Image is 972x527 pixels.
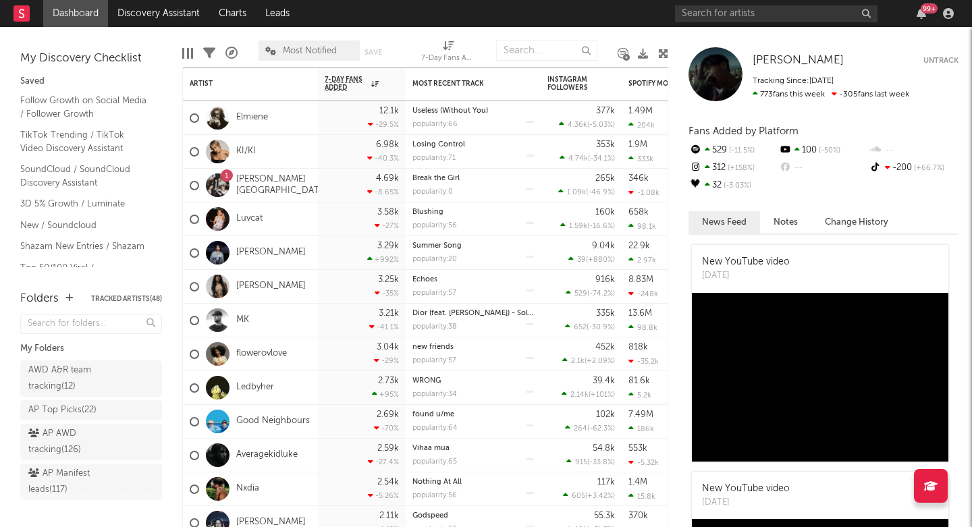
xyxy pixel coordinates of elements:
[412,175,534,182] div: Break the Girl
[236,416,310,427] a: Good Neighbours
[412,155,456,162] div: popularity: 71
[675,5,878,22] input: Search for artists
[412,357,456,364] div: popularity: 57
[568,255,615,264] div: ( )
[236,281,306,292] a: [PERSON_NAME]
[412,445,450,452] a: Vihaa mua
[412,188,453,196] div: popularity: 0
[379,107,399,115] div: 12.1k
[594,511,615,520] div: 55.3k
[595,275,615,284] div: 916k
[628,140,647,149] div: 1.9M
[628,424,654,433] div: 186k
[628,511,648,520] div: 370k
[562,356,615,365] div: ( )
[574,290,587,298] span: 529
[628,309,652,318] div: 13.6M
[377,410,399,419] div: 2.69k
[236,247,306,258] a: [PERSON_NAME]
[628,155,653,163] div: 333k
[412,276,437,283] a: Echoes
[377,444,399,453] div: 2.59k
[560,221,615,230] div: ( )
[20,196,148,211] a: 3D 5% Growth / Luminate
[412,141,465,148] a: Losing Control
[628,222,656,231] div: 98.1k
[412,256,457,263] div: popularity: 20
[225,34,238,73] div: A&R Pipeline
[628,208,649,217] div: 658k
[726,165,755,172] span: +158 %
[688,126,799,136] span: Fans Added by Platform
[374,356,399,365] div: -29 %
[917,8,926,19] button: 99+
[375,289,399,298] div: -35 %
[628,289,658,298] div: -248k
[595,208,615,217] div: 160k
[412,445,534,452] div: Vihaa mua
[817,147,840,155] span: -50 %
[753,90,825,99] span: 773 fans this week
[628,343,648,352] div: 818k
[587,358,613,365] span: +2.09 %
[28,402,97,418] div: AP Top Picks ( 22 )
[412,343,454,351] a: new friends
[702,269,790,283] div: [DATE]
[628,256,656,265] div: 2.97k
[374,424,399,433] div: -70 %
[377,242,399,250] div: 3.29k
[412,411,454,418] a: found u/me
[412,458,457,466] div: popularity: 65
[20,128,148,155] a: TikTok Trending / TikTok Video Discovery Assistant
[628,80,730,88] div: Spotify Monthly Listeners
[547,76,595,92] div: Instagram Followers
[727,147,755,155] span: -11.5 %
[563,491,615,500] div: ( )
[628,242,650,250] div: 22.9k
[367,255,399,264] div: +992 %
[597,478,615,487] div: 117k
[236,174,327,197] a: [PERSON_NAME][GEOGRAPHIC_DATA]
[412,492,457,499] div: popularity: 56
[412,478,462,486] a: Nothing At All
[379,309,399,318] div: 3.21k
[753,54,844,67] a: [PERSON_NAME]
[628,121,655,130] div: 204k
[91,296,162,302] button: Tracked Artists(48)
[753,55,844,66] span: [PERSON_NAME]
[236,213,263,225] a: Luvcat
[369,323,399,331] div: -41.1 %
[593,444,615,453] div: 54.8k
[368,491,399,500] div: -5.26 %
[811,211,902,233] button: Change History
[236,483,259,495] a: Nxdia
[412,242,534,250] div: Summer Song
[558,188,615,196] div: ( )
[28,466,124,498] div: AP Manifest leads ( 117 )
[412,323,457,331] div: popularity: 38
[375,221,399,230] div: -27 %
[628,377,650,385] div: 81.6k
[570,391,589,399] span: 2.14k
[496,40,597,61] input: Search...
[20,260,148,302] a: Top 50/100 Viral / Spotify/Apple Discovery Assistant
[921,3,938,13] div: 99 +
[368,457,399,466] div: -27.4 %
[628,188,659,197] div: -1.08k
[412,121,458,128] div: popularity: 66
[628,410,653,419] div: 7.49M
[592,242,615,250] div: 9.04k
[628,478,647,487] div: 1.4M
[568,155,588,163] span: 4.74k
[412,289,456,297] div: popularity: 57
[595,174,615,183] div: 265k
[628,444,647,453] div: 553k
[412,411,534,418] div: found u/me
[702,255,790,269] div: New YouTube video
[412,512,534,520] div: Godspeed
[574,324,587,331] span: 652
[412,107,534,115] div: Useless (Without You)
[565,424,615,433] div: ( )
[412,310,534,317] div: Dior (feat. Chrystal) - Solardo Remix
[590,155,613,163] span: -34.1 %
